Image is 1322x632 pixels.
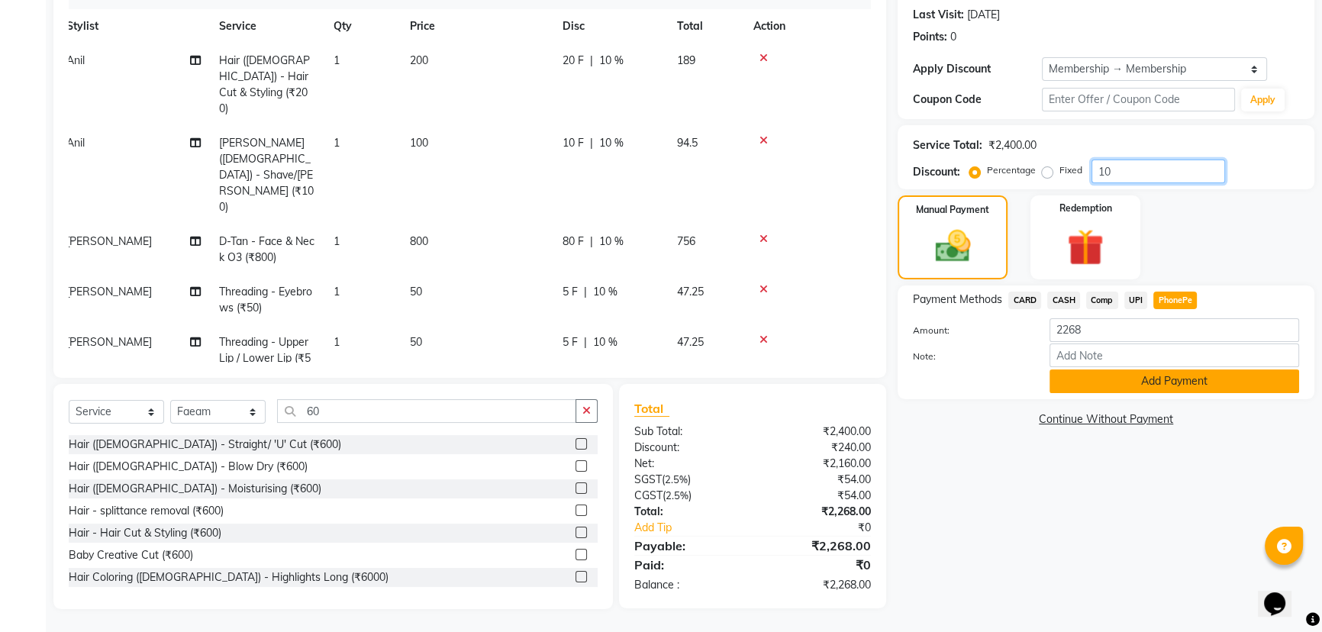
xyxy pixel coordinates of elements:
[623,577,753,593] div: Balance :
[563,234,584,250] span: 80 F
[1056,224,1115,270] img: _gift.svg
[599,53,624,69] span: 10 %
[623,488,753,504] div: ( )
[677,53,695,67] span: 189
[277,399,576,423] input: Search or Scan
[623,556,753,574] div: Paid:
[66,136,85,150] span: Anil
[69,481,321,497] div: Hair ([DEMOGRAPHIC_DATA]) - Moisturising (₹600)
[623,504,753,520] div: Total:
[753,504,882,520] div: ₹2,268.00
[950,29,956,45] div: 0
[1153,292,1197,309] span: PhonePe
[666,489,688,501] span: 2.5%
[410,285,422,298] span: 50
[66,285,152,298] span: [PERSON_NAME]
[916,203,989,217] label: Manual Payment
[623,440,753,456] div: Discount:
[590,135,593,151] span: |
[913,164,960,180] div: Discount:
[1008,292,1041,309] span: CARD
[334,136,340,150] span: 1
[66,335,152,349] span: [PERSON_NAME]
[623,520,775,536] a: Add Tip
[410,335,422,349] span: 50
[563,334,578,350] span: 5 F
[69,547,193,563] div: Baby Creative Cut (₹600)
[57,9,210,44] th: Stylist
[753,577,882,593] div: ₹2,268.00
[1258,571,1307,617] iframe: chat widget
[410,234,428,248] span: 800
[69,503,224,519] div: Hair - splittance removal (₹600)
[913,137,982,153] div: Service Total:
[1050,343,1299,367] input: Add Note
[590,234,593,250] span: |
[410,53,428,67] span: 200
[584,334,587,350] span: |
[753,537,882,555] div: ₹2,268.00
[334,335,340,349] span: 1
[584,284,587,300] span: |
[677,335,704,349] span: 47.25
[913,29,947,45] div: Points:
[69,569,389,585] div: Hair Coloring ([DEMOGRAPHIC_DATA]) - Highlights Long (₹6000)
[553,9,668,44] th: Disc
[69,437,341,453] div: Hair ([DEMOGRAPHIC_DATA]) - Straight/ 'U' Cut (₹600)
[924,226,982,266] img: _cash.svg
[334,285,340,298] span: 1
[1241,89,1285,111] button: Apply
[901,411,1311,427] a: Continue Without Payment
[987,163,1036,177] label: Percentage
[1059,163,1082,177] label: Fixed
[69,459,308,475] div: Hair ([DEMOGRAPHIC_DATA]) - Blow Dry (₹600)
[563,53,584,69] span: 20 F
[677,136,698,150] span: 94.5
[66,234,152,248] span: [PERSON_NAME]
[210,9,324,44] th: Service
[668,9,744,44] th: Total
[988,137,1037,153] div: ₹2,400.00
[324,9,401,44] th: Qty
[219,234,314,264] span: D-Tan - Face & Neck O3 (₹800)
[753,456,882,472] div: ₹2,160.00
[753,556,882,574] div: ₹0
[69,525,221,541] div: Hair - Hair Cut & Styling (₹600)
[1050,369,1299,393] button: Add Payment
[623,456,753,472] div: Net:
[753,488,882,504] div: ₹54.00
[901,350,1038,363] label: Note:
[753,424,882,440] div: ₹2,400.00
[665,473,688,485] span: 2.5%
[677,234,695,248] span: 756
[753,472,882,488] div: ₹54.00
[599,135,624,151] span: 10 %
[593,334,617,350] span: 10 %
[1086,292,1118,309] span: Comp
[219,285,312,314] span: Threading - Eyebrows (₹50)
[1059,202,1112,215] label: Redemption
[1047,292,1080,309] span: CASH
[590,53,593,69] span: |
[901,324,1038,337] label: Amount:
[1124,292,1148,309] span: UPI
[744,9,859,44] th: Action
[634,489,663,502] span: CGST
[623,537,753,555] div: Payable:
[563,135,584,151] span: 10 F
[623,472,753,488] div: ( )
[967,7,1000,23] div: [DATE]
[913,292,1002,308] span: Payment Methods
[219,136,314,214] span: [PERSON_NAME] ([DEMOGRAPHIC_DATA]) - Shave/[PERSON_NAME] (₹100)
[410,136,428,150] span: 100
[623,424,753,440] div: Sub Total:
[401,9,553,44] th: Price
[634,401,669,417] span: Total
[599,234,624,250] span: 10 %
[563,284,578,300] span: 5 F
[634,472,662,486] span: SGST
[219,53,310,115] span: Hair ([DEMOGRAPHIC_DATA]) - Hair Cut & Styling (₹200)
[677,285,704,298] span: 47.25
[913,7,964,23] div: Last Visit:
[334,234,340,248] span: 1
